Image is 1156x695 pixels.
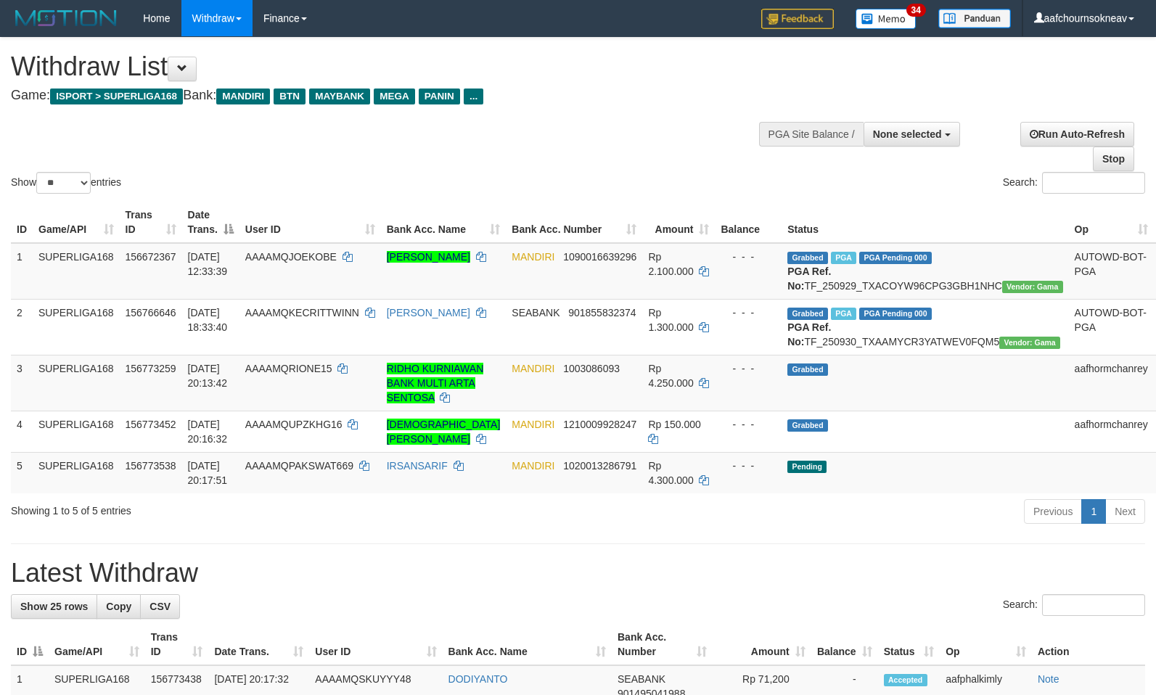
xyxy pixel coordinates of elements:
[126,460,176,472] span: 156773538
[106,601,131,612] span: Copy
[1105,499,1145,524] a: Next
[245,419,343,430] span: AAAAMQUPZKHG16
[1003,594,1145,616] label: Search:
[715,202,782,243] th: Balance
[36,172,91,194] select: Showentries
[126,251,176,263] span: 156672367
[512,363,554,374] span: MANDIRI
[149,601,171,612] span: CSV
[140,594,180,619] a: CSV
[648,251,693,277] span: Rp 2.100.000
[1069,202,1154,243] th: Op: activate to sort column ascending
[33,299,120,355] td: SUPERLIGA168
[787,321,831,347] b: PGA Ref. No:
[648,419,700,430] span: Rp 150.000
[309,624,442,665] th: User ID: activate to sort column ascending
[1002,281,1063,293] span: Vendor URL: https://trx31.1velocity.biz
[761,9,834,29] img: Feedback.jpg
[381,202,507,243] th: Bank Acc. Name: activate to sort column ascending
[11,452,33,493] td: 5
[512,419,554,430] span: MANDIRI
[642,202,715,243] th: Amount: activate to sort column ascending
[859,308,932,320] span: PGA Pending
[419,89,460,104] span: PANIN
[856,9,917,29] img: Button%20Memo.svg
[11,498,471,518] div: Showing 1 to 5 of 5 entries
[11,299,33,355] td: 2
[1003,172,1145,194] label: Search:
[512,307,559,318] span: SEABANK
[563,460,636,472] span: Copy 1020013286791 to clipboard
[374,89,415,104] span: MEGA
[1042,172,1145,194] input: Search:
[563,363,620,374] span: Copy 1003086093 to clipboard
[1093,147,1134,171] a: Stop
[1032,624,1145,665] th: Action
[831,308,856,320] span: Marked by aafheankoy
[387,419,501,445] a: [DEMOGRAPHIC_DATA][PERSON_NAME]
[721,417,776,432] div: - - -
[387,251,470,263] a: [PERSON_NAME]
[126,307,176,318] span: 156766646
[274,89,306,104] span: BTN
[387,460,448,472] a: IRSANSARIF
[50,89,183,104] span: ISPORT > SUPERLIGA168
[721,458,776,473] div: - - -
[120,202,182,243] th: Trans ID: activate to sort column ascending
[1069,411,1154,452] td: aafhormchanrey
[787,308,828,320] span: Grabbed
[648,460,693,486] span: Rp 4.300.000
[782,243,1068,300] td: TF_250929_TXACOYW96CPG3GBH1NHC
[188,363,228,389] span: [DATE] 20:13:42
[563,419,636,430] span: Copy 1210009928247 to clipboard
[387,363,484,403] a: RIDHO KURNIAWAN BANK MULTI ARTA SENTOSA
[648,363,693,389] span: Rp 4.250.000
[239,202,381,243] th: User ID: activate to sort column ascending
[11,52,756,81] h1: Withdraw List
[97,594,141,619] a: Copy
[11,243,33,300] td: 1
[11,202,33,243] th: ID
[1024,499,1082,524] a: Previous
[33,411,120,452] td: SUPERLIGA168
[1069,355,1154,411] td: aafhormchanrey
[612,624,713,665] th: Bank Acc. Number: activate to sort column ascending
[188,419,228,445] span: [DATE] 20:16:32
[49,624,145,665] th: Game/API: activate to sort column ascending
[999,337,1060,349] span: Vendor URL: https://trx31.1velocity.biz
[11,89,756,103] h4: Game: Bank:
[512,460,554,472] span: MANDIRI
[188,307,228,333] span: [DATE] 18:33:40
[448,673,508,685] a: DODIYANTO
[309,89,370,104] span: MAYBANK
[387,307,470,318] a: [PERSON_NAME]
[216,89,270,104] span: MANDIRI
[563,251,636,263] span: Copy 1090016639296 to clipboard
[864,122,960,147] button: None selected
[721,250,776,264] div: - - -
[188,460,228,486] span: [DATE] 20:17:51
[648,307,693,333] span: Rp 1.300.000
[11,624,49,665] th: ID: activate to sort column descending
[782,299,1068,355] td: TF_250930_TXAAMYCR3YATWEV0FQM5
[721,305,776,320] div: - - -
[11,594,97,619] a: Show 25 rows
[11,172,121,194] label: Show entries
[11,355,33,411] td: 3
[938,9,1011,28] img: panduan.png
[884,674,927,686] span: Accepted
[33,243,120,300] td: SUPERLIGA168
[245,460,353,472] span: AAAAMQPAKSWAT669
[33,355,120,411] td: SUPERLIGA168
[11,7,121,29] img: MOTION_logo.png
[245,307,359,318] span: AAAAMQKECRITTWINN
[188,251,228,277] span: [DATE] 12:33:39
[443,624,612,665] th: Bank Acc. Name: activate to sort column ascending
[464,89,483,104] span: ...
[126,419,176,430] span: 156773452
[20,601,88,612] span: Show 25 rows
[1081,499,1106,524] a: 1
[831,252,856,264] span: Marked by aafsengchandara
[759,122,864,147] div: PGA Site Balance /
[787,419,828,432] span: Grabbed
